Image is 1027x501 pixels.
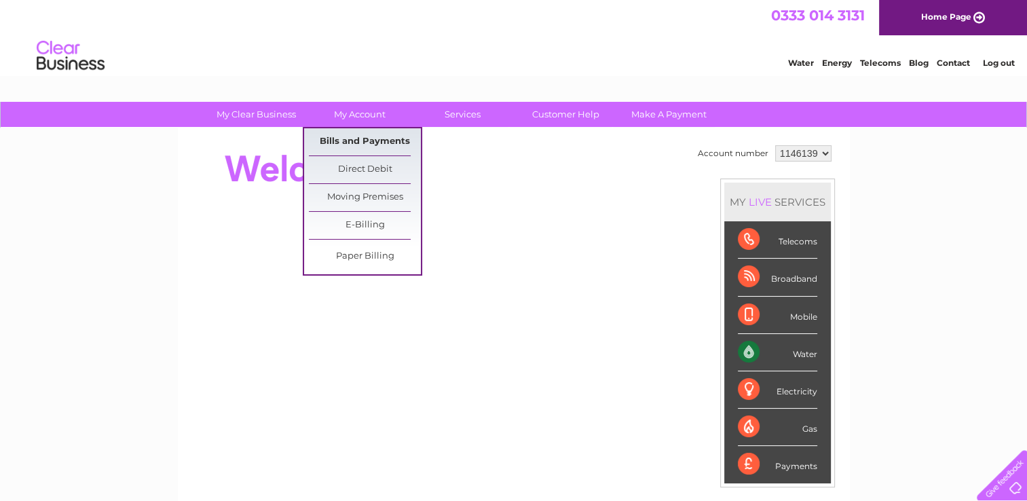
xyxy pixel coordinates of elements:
div: Telecoms [738,221,817,259]
a: Telecoms [860,58,901,68]
td: Account number [694,142,772,165]
img: logo.png [36,35,105,77]
div: MY SERVICES [724,183,831,221]
div: Gas [738,409,817,446]
a: My Account [303,102,415,127]
a: Bills and Payments [309,128,421,155]
a: 0333 014 3131 [771,7,865,24]
div: Payments [738,446,817,483]
div: Water [738,334,817,371]
div: LIVE [746,196,774,208]
a: Log out [982,58,1014,68]
div: Broadband [738,259,817,296]
div: Mobile [738,297,817,334]
a: Direct Debit [309,156,421,183]
a: Water [788,58,814,68]
div: Electricity [738,371,817,409]
a: Contact [937,58,970,68]
a: Moving Premises [309,184,421,211]
a: Services [407,102,519,127]
a: Energy [822,58,852,68]
a: Make A Payment [613,102,725,127]
a: Blog [909,58,929,68]
a: My Clear Business [200,102,312,127]
div: Clear Business is a trading name of Verastar Limited (registered in [GEOGRAPHIC_DATA] No. 3667643... [193,7,835,66]
a: Paper Billing [309,243,421,270]
a: E-Billing [309,212,421,239]
a: Customer Help [510,102,622,127]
